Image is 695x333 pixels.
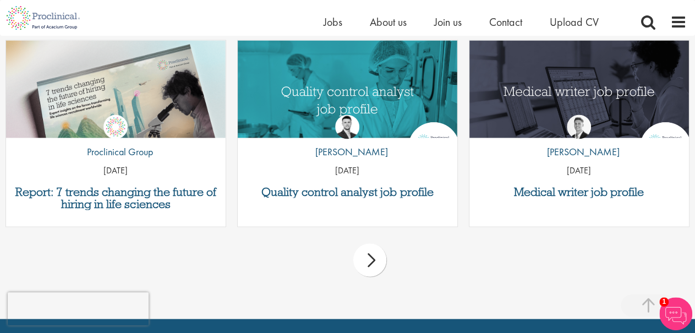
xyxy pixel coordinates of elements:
p: [DATE] [6,164,226,177]
a: Contact [489,15,522,29]
img: Medical writer job profile [469,40,689,154]
img: Proclinical: Life sciences hiring trends report 2025 [6,40,226,163]
a: George Watson [PERSON_NAME] [539,114,620,164]
a: Report: 7 trends changing the future of hiring in life sciences [12,185,220,210]
img: Proclinical Group [103,114,128,139]
img: Joshua Godden [335,114,359,139]
a: Join us [434,15,462,29]
a: Link to a post [238,40,457,138]
span: 1 [659,297,669,307]
p: Proclinical Group [79,144,153,159]
a: Link to a post [469,40,689,138]
a: Link to a post [6,40,226,138]
a: Jobs [324,15,342,29]
a: Proclinical Group Proclinical Group [79,114,153,164]
a: About us [370,15,407,29]
a: Quality control analyst job profile [243,185,452,198]
p: [PERSON_NAME] [307,144,388,159]
img: George Watson [567,114,591,139]
a: Joshua Godden [PERSON_NAME] [307,114,388,164]
iframe: reCAPTCHA [8,292,149,325]
div: next [353,243,386,276]
p: [PERSON_NAME] [539,144,620,159]
a: Upload CV [550,15,599,29]
a: Medical writer job profile [475,185,683,198]
img: Chatbot [659,297,692,330]
p: [DATE] [469,164,689,177]
img: quality control analyst job profile [238,40,457,154]
p: [DATE] [238,164,457,177]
